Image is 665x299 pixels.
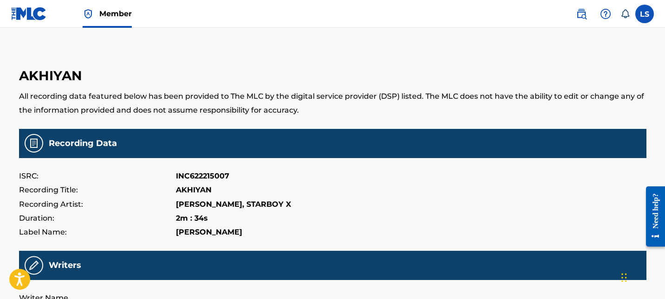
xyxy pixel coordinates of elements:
p: [PERSON_NAME], STARBOY X [176,197,291,211]
h5: Recording Data [49,138,117,149]
div: Notifications [620,9,630,19]
img: help [600,8,611,19]
p: [PERSON_NAME] [176,225,242,239]
div: User Menu [635,5,654,23]
iframe: Resource Center [639,179,665,254]
img: Recording Data [25,134,43,153]
div: Help [596,5,615,23]
p: All recording data featured below has been provided to The MLC by the digital service provider (D... [19,89,646,118]
span: Member [99,8,132,19]
h3: AKHIYAN [19,68,646,84]
p: 2m : 34s [176,211,208,225]
img: search [576,8,587,19]
p: AKHIYAN [176,183,212,197]
a: Public Search [572,5,591,23]
img: Recording Writers [25,256,43,275]
p: Recording Title: [19,183,176,197]
p: Label Name: [19,225,176,239]
p: ISRC: [19,169,176,183]
h5: Writers [49,260,81,271]
img: Top Rightsholder [83,8,94,19]
p: Duration: [19,211,176,225]
p: Recording Artist: [19,197,176,211]
img: MLC Logo [11,7,47,20]
iframe: Chat Widget [619,254,665,299]
p: INC622215007 [176,169,229,183]
div: Drag [621,264,627,292]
